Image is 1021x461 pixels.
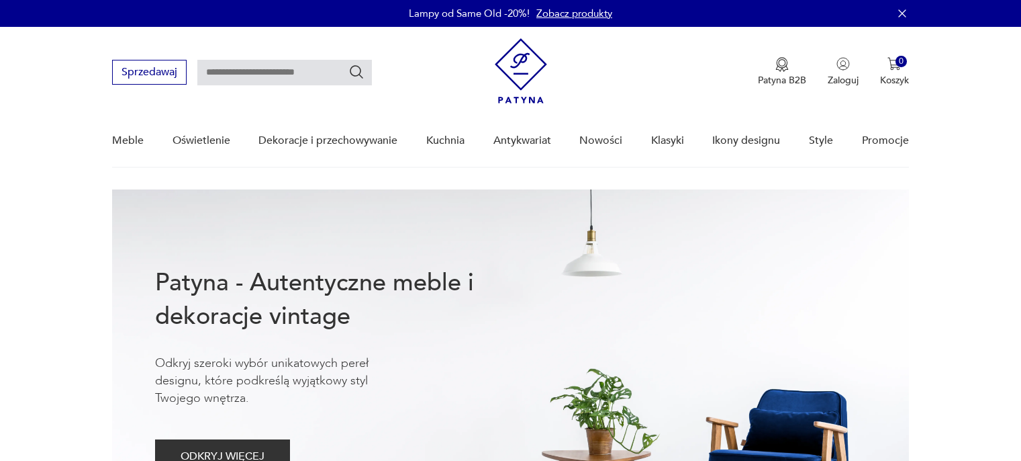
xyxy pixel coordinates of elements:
[828,57,859,87] button: Zaloguj
[758,57,806,87] button: Patyna B2B
[809,115,833,167] a: Style
[258,115,397,167] a: Dekoracje i przechowywanie
[862,115,909,167] a: Promocje
[173,115,230,167] a: Oświetlenie
[880,57,909,87] button: 0Koszyk
[348,64,364,80] button: Szukaj
[895,56,907,67] div: 0
[409,7,530,20] p: Lampy od Same Old -20%!
[887,57,901,71] img: Ikona koszyka
[758,57,806,87] a: Ikona medaluPatyna B2B
[775,57,789,72] img: Ikona medalu
[758,74,806,87] p: Patyna B2B
[112,69,187,78] a: Sprzedawaj
[155,355,410,407] p: Odkryj szeroki wybór unikatowych pereł designu, które podkreślą wyjątkowy styl Twojego wnętrza.
[536,7,612,20] a: Zobacz produkty
[426,115,465,167] a: Kuchnia
[880,74,909,87] p: Koszyk
[112,115,144,167] a: Meble
[579,115,622,167] a: Nowości
[495,38,547,103] img: Patyna - sklep z meblami i dekoracjami vintage
[712,115,780,167] a: Ikony designu
[651,115,684,167] a: Klasyki
[155,266,518,333] h1: Patyna - Autentyczne meble i dekoracje vintage
[828,74,859,87] p: Zaloguj
[493,115,551,167] a: Antykwariat
[112,60,187,85] button: Sprzedawaj
[836,57,850,71] img: Ikonka użytkownika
